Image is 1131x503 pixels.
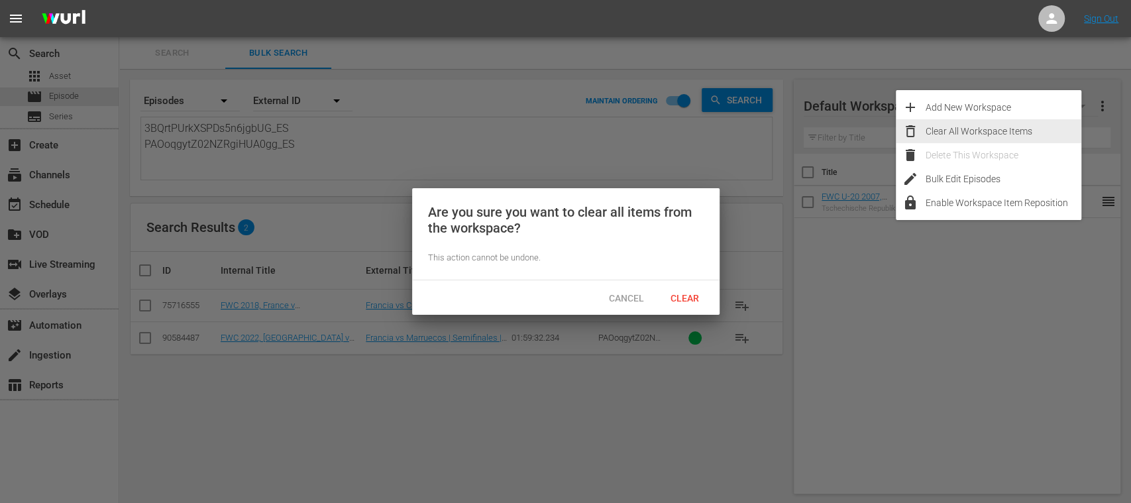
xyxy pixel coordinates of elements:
span: lock [902,195,918,211]
span: delete [902,147,918,163]
img: ans4CAIJ8jUAAAAAAAAAAAAAAAAAAAAAAAAgQb4GAAAAAAAAAAAAAAAAAAAAAAAAJMjXAAAAAAAAAAAAAAAAAAAAAAAAgAT5G... [32,3,95,34]
div: Enable Workspace Item Reposition [926,191,1081,215]
div: Clear All Workspace Items [926,119,1081,143]
span: edit [902,171,918,187]
div: Bulk Edit Episodes [926,167,1081,191]
div: Add New Workspace [926,95,1081,119]
button: Cancel [598,286,656,309]
span: add [902,99,918,115]
div: Delete This Workspace [926,143,1081,167]
span: Cancel [598,293,655,304]
div: This action cannot be undone. [428,252,704,264]
div: Are you sure you want to clear all items from the workspace? [428,204,704,236]
button: Clear [656,286,714,309]
span: Clear [660,293,710,304]
a: Sign Out [1084,13,1118,24]
span: menu [8,11,24,27]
